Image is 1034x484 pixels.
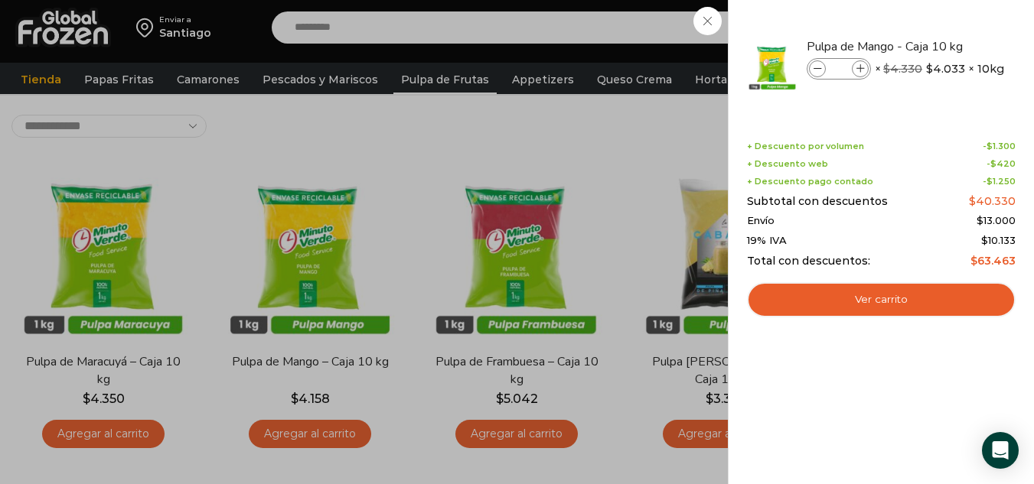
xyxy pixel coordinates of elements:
[747,177,873,187] span: + Descuento pago contado
[987,141,993,151] span: $
[987,176,1016,187] bdi: 1.250
[987,159,1016,169] span: -
[990,158,1016,169] bdi: 420
[875,58,1004,80] span: × × 10kg
[982,432,1019,469] div: Open Intercom Messenger
[969,194,1016,208] bdi: 40.330
[926,61,965,76] bdi: 4.033
[747,141,864,151] span: + Descuento por volumen
[827,60,850,77] input: Product quantity
[747,159,828,169] span: + Descuento web
[747,215,775,227] span: Envío
[981,234,1016,246] span: 10.133
[970,254,977,268] span: $
[807,38,989,55] a: Pulpa de Mango - Caja 10 kg
[983,177,1016,187] span: -
[987,176,993,187] span: $
[926,61,933,76] span: $
[977,214,983,226] span: $
[983,141,1016,151] span: -
[747,235,787,247] span: 19% IVA
[990,158,996,169] span: $
[969,194,976,208] span: $
[883,62,890,76] span: $
[981,234,988,246] span: $
[747,282,1016,317] a: Ver carrito
[747,195,888,208] span: Subtotal con descuentos
[977,214,1016,226] bdi: 13.000
[747,255,870,268] span: Total con descuentos:
[987,141,1016,151] bdi: 1.300
[883,62,922,76] bdi: 4.330
[970,254,1016,268] bdi: 63.463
